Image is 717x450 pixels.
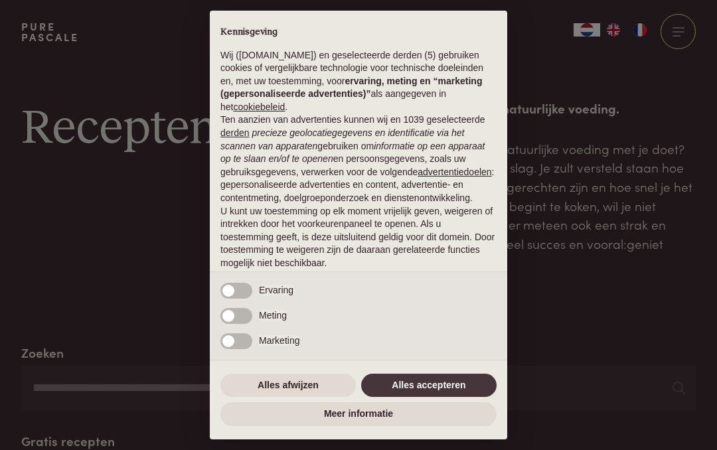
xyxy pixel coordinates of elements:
em: precieze geolocatiegegevens en identificatie via het scannen van apparaten [220,127,464,151]
a: cookiebeleid [233,102,285,112]
p: Ten aanzien van advertenties kunnen wij en 1039 geselecteerde gebruiken om en persoonsgegevens, z... [220,113,497,204]
button: Alles accepteren [361,374,497,398]
p: U kunt uw toestemming op elk moment vrijelijk geven, weigeren of intrekken door het voorkeurenpan... [220,205,497,270]
span: Marketing [259,335,299,346]
button: Alles afwijzen [220,374,356,398]
em: informatie op een apparaat op te slaan en/of te openen [220,141,485,165]
button: Meer informatie [220,402,497,426]
button: advertentiedoelen [418,166,491,179]
span: Ervaring [259,285,293,295]
button: derden [220,127,250,140]
p: Wij ([DOMAIN_NAME]) en geselecteerde derden (5) gebruiken cookies of vergelijkbare technologie vo... [220,49,497,114]
h2: Kennisgeving [220,27,497,38]
span: Meting [259,310,287,321]
strong: ervaring, meting en “marketing (gepersonaliseerde advertenties)” [220,76,482,100]
p: Gebruik de knop “Alles accepteren” om toestemming te geven. Gebruik de knop “Alles afwijzen” om d... [220,270,497,309]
